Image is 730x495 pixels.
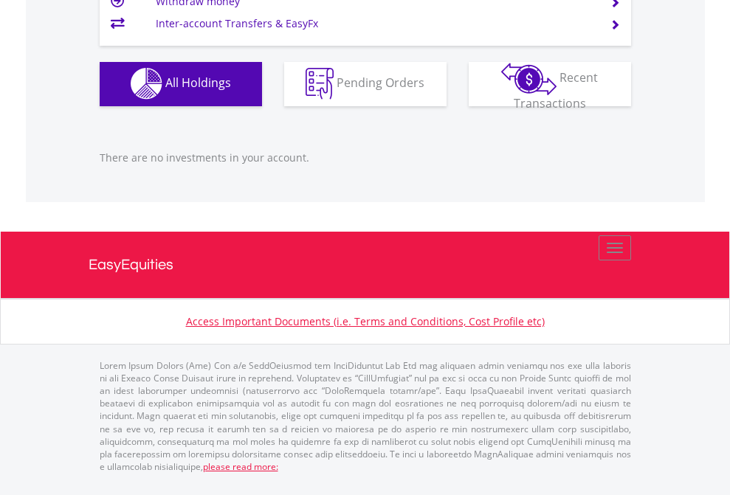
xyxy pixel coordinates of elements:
span: Recent Transactions [514,69,599,111]
td: Inter-account Transfers & EasyFx [156,13,592,35]
p: There are no investments in your account. [100,150,631,165]
span: Pending Orders [337,75,424,91]
span: All Holdings [165,75,231,91]
a: Access Important Documents (i.e. Terms and Conditions, Cost Profile etc) [186,314,545,328]
img: pending_instructions-wht.png [306,68,334,100]
button: Recent Transactions [469,62,631,106]
img: transactions-zar-wht.png [501,63,557,95]
img: holdings-wht.png [131,68,162,100]
a: EasyEquities [89,232,642,298]
button: Pending Orders [284,62,447,106]
button: All Holdings [100,62,262,106]
a: please read more: [203,460,278,473]
p: Lorem Ipsum Dolors (Ame) Con a/e SeddOeiusmod tem InciDiduntut Lab Etd mag aliquaen admin veniamq... [100,359,631,473]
